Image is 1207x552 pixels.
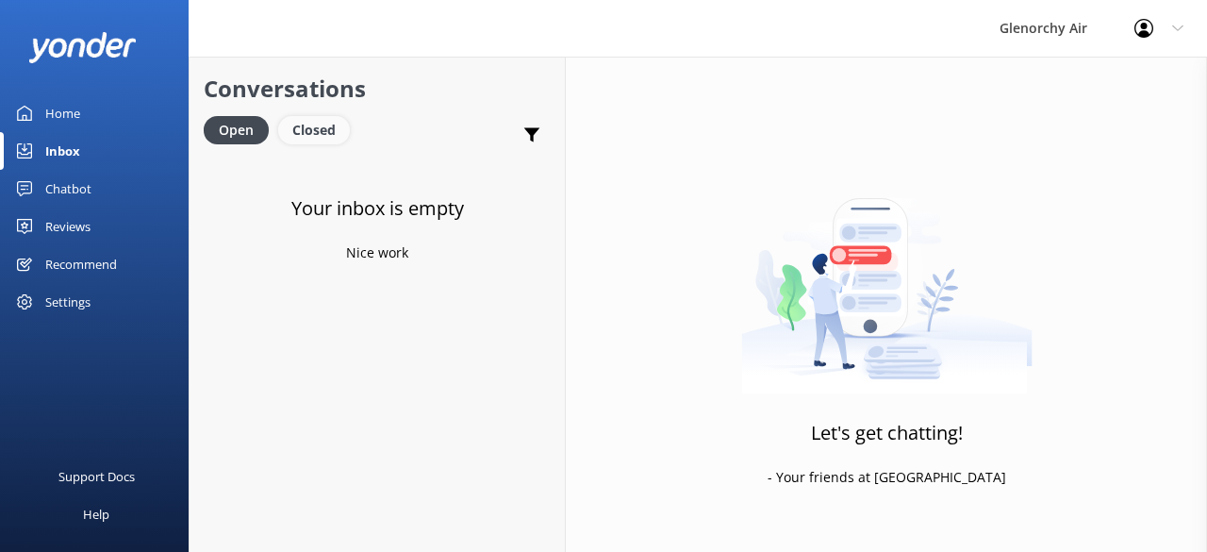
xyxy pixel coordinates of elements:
[45,245,117,283] div: Recommend
[768,467,1006,488] p: - Your friends at [GEOGRAPHIC_DATA]
[204,71,551,107] h2: Conversations
[28,32,137,63] img: yonder-white-logo.png
[741,159,1033,394] img: artwork of a man stealing a conversation from at giant smartphone
[278,119,359,140] a: Closed
[45,283,91,321] div: Settings
[291,193,464,224] h3: Your inbox is empty
[45,170,91,208] div: Chatbot
[58,458,135,495] div: Support Docs
[204,119,278,140] a: Open
[83,495,109,533] div: Help
[346,243,408,263] p: Nice work
[811,418,963,448] h3: Let's get chatting!
[45,132,80,170] div: Inbox
[204,116,269,144] div: Open
[278,116,350,144] div: Closed
[45,94,80,132] div: Home
[45,208,91,245] div: Reviews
